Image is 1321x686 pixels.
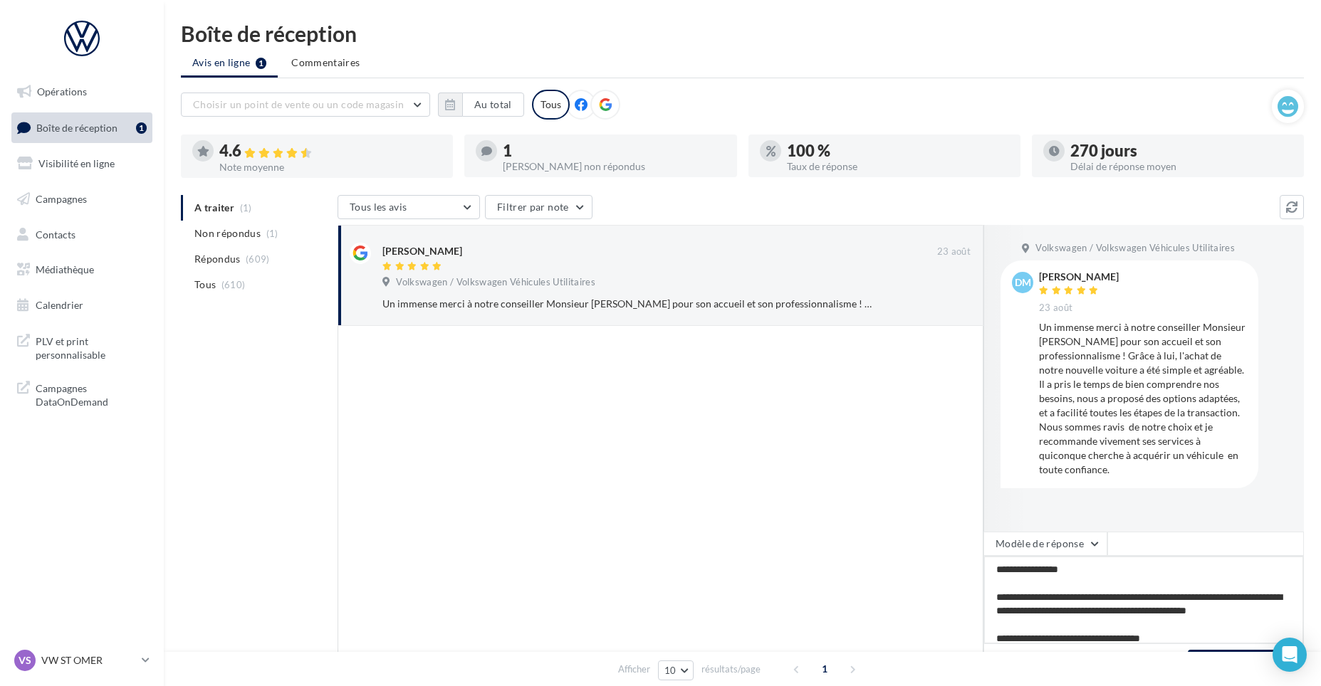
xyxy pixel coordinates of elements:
[338,195,480,219] button: Tous les avis
[36,263,94,275] span: Médiathèque
[396,276,595,289] span: Volkswagen / Volkswagen Véhicules Utilitaires
[246,253,270,265] span: (609)
[36,193,87,205] span: Campagnes
[485,195,592,219] button: Filtrer par note
[787,143,1009,159] div: 100 %
[438,93,524,117] button: Au total
[194,252,241,266] span: Répondus
[36,379,147,409] span: Campagnes DataOnDemand
[658,660,694,680] button: 10
[41,653,136,667] p: VW ST OMER
[194,278,216,292] span: Tous
[193,98,404,110] span: Choisir un point de vente ou un code magasin
[219,143,442,159] div: 4.6
[787,162,1009,171] div: Taux de réponse
[1015,275,1031,290] span: dm
[1039,320,1247,477] div: Un immense merci à notre conseiller Monsieur [PERSON_NAME] pour son accueil et son professionnali...
[19,653,31,667] span: VS
[9,220,155,250] a: Contacts
[1188,650,1297,674] button: Poster ma réponse
[266,228,278,239] span: (1)
[1039,272,1119,282] div: [PERSON_NAME]
[9,373,155,415] a: Campagnes DataOnDemand
[532,90,570,120] div: Tous
[38,157,115,169] span: Visibilité en ligne
[36,121,118,133] span: Boîte de réception
[350,201,407,213] span: Tous les avis
[9,149,155,179] a: Visibilité en ligne
[9,255,155,285] a: Médiathèque
[1070,162,1293,171] div: Délai de réponse moyen
[9,326,155,368] a: PLV et print personnalisable
[1070,143,1293,159] div: 270 jours
[813,658,836,680] span: 1
[36,228,75,240] span: Contacts
[983,532,1107,556] button: Modèle de réponse
[9,290,155,320] a: Calendrier
[503,162,725,171] div: [PERSON_NAME] non répondus
[194,226,261,241] span: Non répondus
[701,663,761,676] span: résultats/page
[11,647,152,674] a: VS VW ST OMER
[382,297,878,311] div: Un immense merci à notre conseiller Monsieur [PERSON_NAME] pour son accueil et son professionnali...
[181,23,1304,44] div: Boîte de réception
[219,162,442,172] div: Note moyenne
[1035,242,1235,255] span: Volkswagen / Volkswagen Véhicules Utilitaires
[1039,302,1072,315] span: 23 août
[1273,638,1307,672] div: Open Intercom Messenger
[36,332,147,362] span: PLV et print personnalisable
[503,143,725,159] div: 1
[664,665,677,676] span: 10
[291,56,360,70] span: Commentaires
[37,85,87,97] span: Opérations
[9,112,155,143] a: Boîte de réception1
[181,93,430,117] button: Choisir un point de vente ou un code magasin
[9,77,155,107] a: Opérations
[36,299,83,311] span: Calendrier
[382,244,462,258] div: [PERSON_NAME]
[9,184,155,214] a: Campagnes
[937,246,971,258] span: 23 août
[221,279,246,290] span: (610)
[618,663,650,676] span: Afficher
[462,93,524,117] button: Au total
[136,122,147,134] div: 1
